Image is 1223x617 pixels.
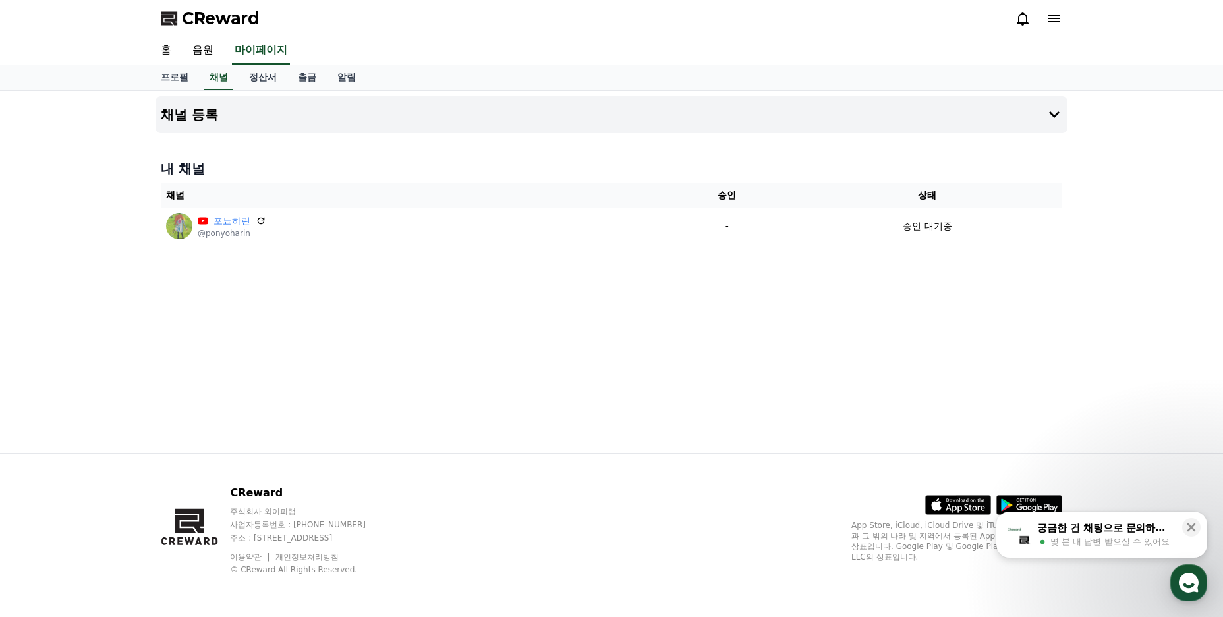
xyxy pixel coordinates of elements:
[161,107,218,122] h4: 채널 등록
[156,96,1067,133] button: 채널 등록
[161,183,662,208] th: 채널
[239,65,287,90] a: 정산서
[161,8,260,29] a: CReward
[793,183,1062,208] th: 상태
[166,213,192,239] img: 포뇨하린
[204,438,219,448] span: 설정
[327,65,366,90] a: 알림
[662,183,793,208] th: 승인
[150,37,182,65] a: 홈
[903,220,952,233] p: 승인 대기중
[161,160,1062,178] h4: 내 채널
[230,485,391,501] p: CReward
[287,65,327,90] a: 출금
[42,438,49,448] span: 홈
[230,506,391,517] p: 주식회사 와이피랩
[213,214,250,228] a: 포뇨하린
[182,8,260,29] span: CReward
[667,220,787,233] p: -
[150,65,199,90] a: 프로필
[275,552,339,562] a: 개인정보처리방침
[230,564,391,575] p: © CReward All Rights Reserved.
[87,418,170,451] a: 대화
[230,552,271,562] a: 이용약관
[182,37,224,65] a: 음원
[121,438,136,449] span: 대화
[230,519,391,530] p: 사업자등록번호 : [PHONE_NUMBER]
[4,418,87,451] a: 홈
[204,65,233,90] a: 채널
[230,533,391,543] p: 주소 : [STREET_ADDRESS]
[851,520,1062,562] p: App Store, iCloud, iCloud Drive 및 iTunes Store는 미국과 그 밖의 나라 및 지역에서 등록된 Apple Inc.의 서비스 상표입니다. Goo...
[198,228,266,239] p: @ponyoharin
[232,37,290,65] a: 마이페이지
[170,418,253,451] a: 설정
